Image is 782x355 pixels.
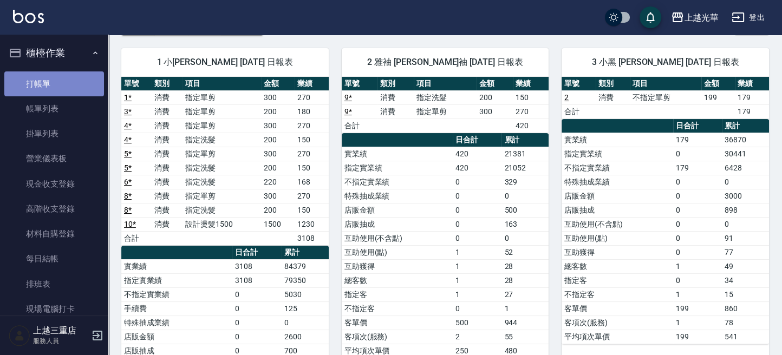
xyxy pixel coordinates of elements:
td: 179 [673,161,722,175]
td: 消費 [596,90,630,104]
td: 店販金額 [342,203,453,217]
div: 上越光華 [684,11,719,24]
td: 指定洗髮 [183,175,261,189]
td: 指定洗髮 [183,203,261,217]
td: 300 [261,90,295,104]
table: a dense table [342,77,549,133]
td: 28 [501,259,549,273]
td: 不指定單剪 [630,90,701,104]
td: 指定實業績 [562,147,673,161]
td: 179 [735,90,769,104]
th: 金額 [477,77,513,91]
td: 0 [673,217,722,231]
td: 49 [722,259,769,273]
td: 1 [453,273,502,287]
td: 55 [501,330,549,344]
td: 27 [501,287,549,301]
td: 21381 [501,147,549,161]
td: 不指定實業績 [562,161,673,175]
td: 220 [261,175,295,189]
a: 材料自購登錄 [4,221,104,246]
td: 0 [453,231,502,245]
th: 項目 [183,77,261,91]
td: 179 [735,104,769,119]
td: 52 [501,245,549,259]
th: 金額 [701,77,735,91]
td: 消費 [152,161,182,175]
td: 270 [295,90,328,104]
table: a dense table [562,77,769,119]
td: 實業績 [342,147,453,161]
td: 2600 [282,330,329,344]
td: 179 [673,133,722,147]
td: 2 [453,330,502,344]
td: 消費 [152,90,182,104]
td: 500 [501,203,549,217]
td: 0 [232,287,282,301]
td: 0 [232,315,282,330]
a: 營業儀表板 [4,146,104,171]
table: a dense table [562,119,769,344]
th: 單號 [562,77,596,91]
td: 270 [295,189,328,203]
td: 消費 [152,203,182,217]
td: 0 [673,203,722,217]
td: 1230 [295,217,328,231]
span: 3 小黑 [PERSON_NAME] [DATE] 日報表 [575,57,756,68]
td: 實業績 [562,133,673,147]
td: 944 [501,315,549,330]
td: 300 [261,189,295,203]
td: 0 [673,245,722,259]
img: Person [9,325,30,346]
a: 高階收支登錄 [4,196,104,221]
td: 合計 [342,119,378,133]
a: 打帳單 [4,71,104,96]
td: 總客數 [562,259,673,273]
td: 互助獲得 [562,245,673,259]
td: 0 [453,189,502,203]
td: 84379 [282,259,329,273]
td: 消費 [152,147,182,161]
td: 0 [232,301,282,315]
td: 互助使用(不含點) [562,217,673,231]
td: 合計 [121,231,152,245]
td: 125 [282,301,329,315]
td: 77 [722,245,769,259]
span: 2 雅袖 [PERSON_NAME]袖 [DATE] 日報表 [355,57,536,68]
th: 累計 [501,133,549,147]
td: 指定單剪 [183,147,261,161]
button: save [640,6,661,28]
td: 0 [722,175,769,189]
th: 類別 [596,77,630,91]
td: 199 [673,301,722,315]
td: 消費 [152,217,182,231]
td: 指定單剪 [183,119,261,133]
td: 860 [722,301,769,315]
th: 金額 [261,77,295,91]
a: 現金收支登錄 [4,172,104,196]
td: 合計 [562,104,596,119]
a: 2 [564,93,569,102]
td: 79350 [282,273,329,287]
td: 指定單剪 [414,104,477,119]
td: 200 [261,203,295,217]
td: 不指定客 [562,287,673,301]
td: 店販金額 [562,189,673,203]
td: 特殊抽成業績 [342,189,453,203]
td: 28 [501,273,549,287]
button: 櫃檯作業 [4,39,104,67]
td: 0 [232,330,282,344]
td: 消費 [377,90,414,104]
th: 日合計 [453,133,502,147]
td: 15 [722,287,769,301]
td: 客單價 [342,315,453,330]
a: 帳單列表 [4,96,104,121]
td: 互助使用(點) [342,245,453,259]
td: 0 [453,217,502,231]
td: 1 [673,315,722,330]
td: 163 [501,217,549,231]
td: 6428 [722,161,769,175]
td: 3108 [295,231,328,245]
td: 3000 [722,189,769,203]
td: 300 [261,119,295,133]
